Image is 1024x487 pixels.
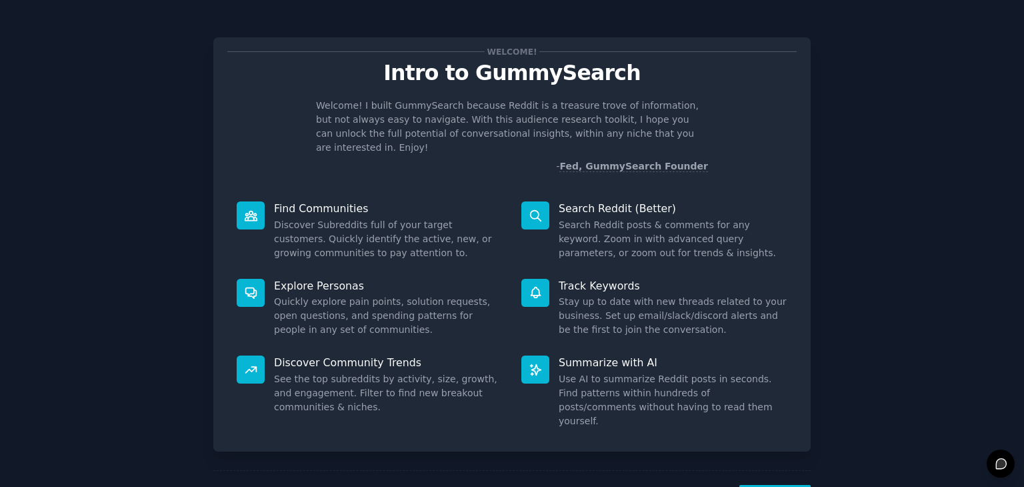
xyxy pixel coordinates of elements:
[316,99,708,155] p: Welcome! I built GummySearch because Reddit is a treasure trove of information, but not always ea...
[274,201,503,215] p: Find Communities
[559,356,787,370] p: Summarize with AI
[485,45,539,59] span: Welcome!
[227,61,797,85] p: Intro to GummySearch
[559,295,787,337] dd: Stay up to date with new threads related to your business. Set up email/slack/discord alerts and ...
[274,279,503,293] p: Explore Personas
[274,356,503,370] p: Discover Community Trends
[559,372,787,428] dd: Use AI to summarize Reddit posts in seconds. Find patterns within hundreds of posts/comments with...
[559,279,787,293] p: Track Keywords
[559,201,787,215] p: Search Reddit (Better)
[274,372,503,414] dd: See the top subreddits by activity, size, growth, and engagement. Filter to find new breakout com...
[559,161,708,172] a: Fed, GummySearch Founder
[559,218,787,260] dd: Search Reddit posts & comments for any keyword. Zoom in with advanced query parameters, or zoom o...
[274,218,503,260] dd: Discover Subreddits full of your target customers. Quickly identify the active, new, or growing c...
[556,159,708,173] div: -
[274,295,503,337] dd: Quickly explore pain points, solution requests, open questions, and spending patterns for people ...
